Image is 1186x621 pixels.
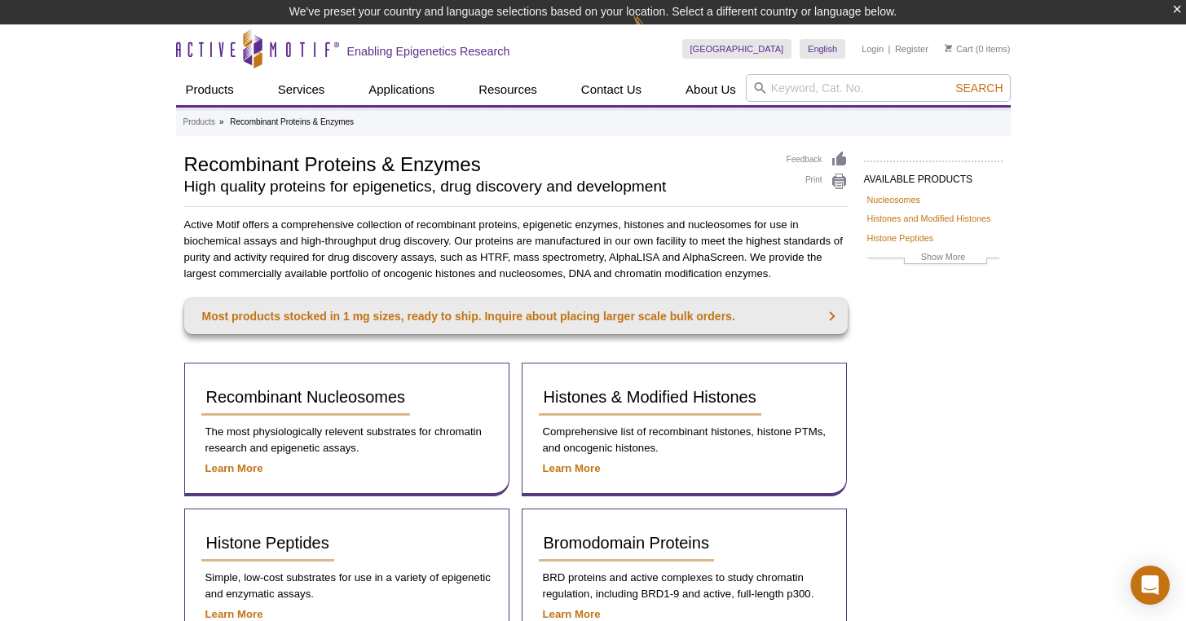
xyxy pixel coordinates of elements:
a: Nucleosomes [867,192,920,207]
a: Learn More [543,462,601,474]
h2: High quality proteins for epigenetics, drug discovery and development [184,179,770,194]
p: The most physiologically relevent substrates for chromatin research and epigenetic assays. [201,424,492,456]
a: Most products stocked in 1 mg sizes, ready to ship. Inquire about placing larger scale bulk orders. [184,298,848,334]
a: Histone Peptides [201,526,334,562]
img: Change Here [633,12,676,51]
h2: AVAILABLE PRODUCTS [864,161,1003,190]
div: Open Intercom Messenger [1131,566,1170,605]
li: Recombinant Proteins & Enzymes [230,117,354,126]
a: Cart [945,43,973,55]
li: » [219,117,224,126]
a: Recombinant Nucleosomes [201,380,411,416]
a: Learn More [205,462,263,474]
a: Histone Peptides [867,231,934,245]
a: About Us [676,74,746,105]
a: Learn More [205,608,263,620]
p: BRD proteins and active complexes to study chromatin regulation, including BRD1-9 and active, ful... [539,570,830,602]
a: Register [895,43,928,55]
li: (0 items) [945,39,1011,59]
a: Resources [469,74,547,105]
a: Login [862,43,884,55]
span: Recombinant Nucleosomes [206,388,406,406]
a: Products [183,115,215,130]
a: Histones & Modified Histones [539,380,761,416]
input: Keyword, Cat. No. [746,74,1011,102]
a: Products [176,74,244,105]
p: Comprehensive list of recombinant histones, histone PTMs, and oncogenic histones. [539,424,830,456]
span: Bromodomain Proteins [544,534,709,552]
button: Search [950,81,1007,95]
a: [GEOGRAPHIC_DATA] [682,39,792,59]
a: Learn More [543,608,601,620]
span: Histone Peptides [206,534,329,552]
a: Histones and Modified Histones [867,211,991,226]
h2: Enabling Epigenetics Research [347,44,510,59]
a: Services [268,74,335,105]
a: Applications [359,74,444,105]
li: | [888,39,891,59]
span: Histones & Modified Histones [544,388,756,406]
a: English [800,39,845,59]
p: Simple, low-cost substrates for use in a variety of epigenetic and enzymatic assays. [201,570,492,602]
a: Bromodomain Proteins [539,526,714,562]
a: Print [787,173,848,191]
img: Your Cart [945,44,952,52]
h1: Recombinant Proteins & Enzymes [184,151,770,175]
span: Search [955,81,1003,95]
a: Feedback [787,151,848,169]
a: Show More [867,249,999,268]
p: Active Motif offers a comprehensive collection of recombinant proteins, epigenetic enzymes, histo... [184,217,848,282]
a: Contact Us [571,74,651,105]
